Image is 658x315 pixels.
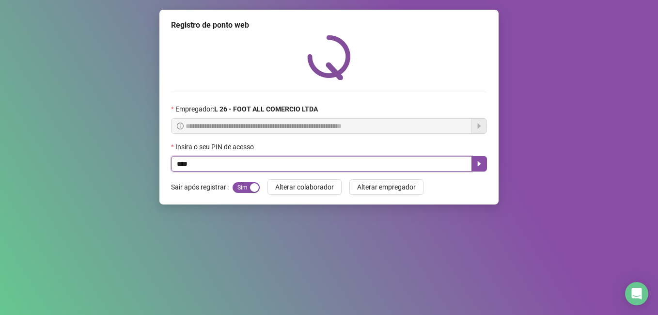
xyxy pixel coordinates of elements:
span: caret-right [475,160,483,168]
label: Insira o seu PIN de acesso [171,142,260,152]
img: QRPoint [307,35,351,80]
button: Alterar empregador [349,179,423,195]
span: Empregador : [175,104,318,114]
button: Alterar colaborador [267,179,342,195]
div: Registro de ponto web [171,19,487,31]
div: Open Intercom Messenger [625,282,648,305]
label: Sair após registrar [171,179,233,195]
span: Alterar colaborador [275,182,334,192]
span: info-circle [177,123,184,129]
span: Alterar empregador [357,182,416,192]
strong: L 26 - FOOT ALL COMERCIO LTDA [214,105,318,113]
